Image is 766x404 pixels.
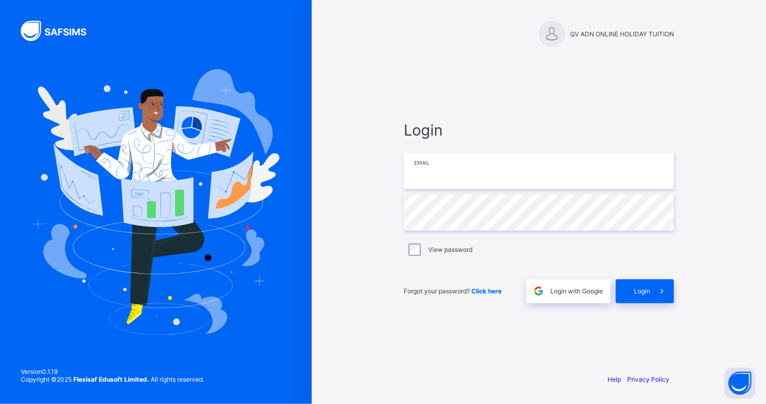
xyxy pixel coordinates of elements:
img: google.396cfc9801f0270233282035f929180a.svg [533,285,545,297]
a: Privacy Policy [627,375,669,383]
span: Forgot your password? [404,287,501,295]
a: Help [607,375,621,383]
a: Click here [471,287,501,295]
span: QV ADN ONLINE HOLIDAY TUITION [570,30,674,38]
span: Login [634,287,650,295]
span: Login with Google [550,287,603,295]
img: Hero Image [32,69,280,335]
img: SAFSIMS Logo [21,21,99,41]
span: Login [404,121,674,139]
span: Version 0.1.19 [21,368,204,375]
span: Copyright © 2025 All rights reserved. [21,375,204,383]
strong: Flexisaf Edusoft Limited. [73,375,149,383]
label: View password [428,246,472,253]
button: Open asap [724,368,756,399]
